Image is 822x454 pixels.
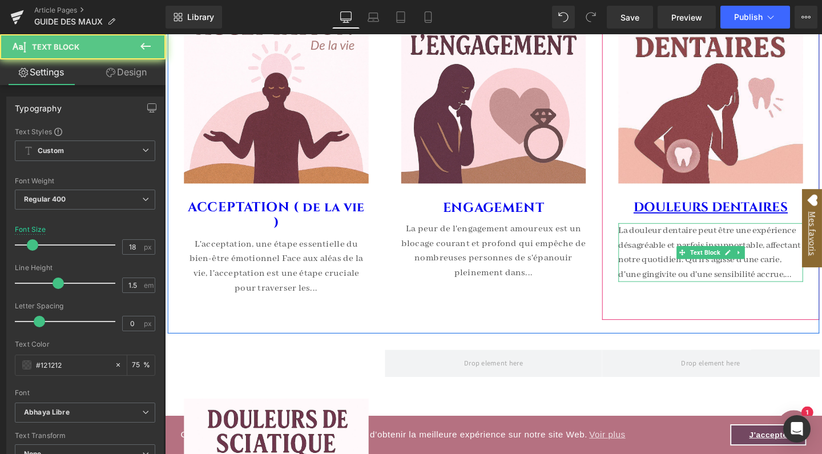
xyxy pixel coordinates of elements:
span: GUIDE DES MAUX [34,17,103,26]
div: Font Size [15,226,46,234]
b: Regular 400 [24,195,66,203]
a: Desktop [332,6,360,29]
div: % [127,355,155,375]
a: Mobile [414,6,442,29]
a: Article Pages [34,6,166,15]
button: Redo [579,6,602,29]
a: New Library [166,6,222,29]
div: Font Weight [15,177,155,185]
a: Laptop [360,6,387,29]
a: Expand / Collapse [598,223,610,236]
span: px [144,320,154,327]
div: L'acceptation, une étape essentielle du bien-être émotionnel Face aux aléas de la vie, l'acceptat... [20,213,214,275]
span: Save [620,11,639,23]
a: DOULEURS DENTAIRES [493,173,655,191]
span: em [144,282,154,289]
a: Tablet [387,6,414,29]
div: La peur de l'engagement amoureux est un blocage courant et profond qui empêche de nombreuses pers... [248,197,442,259]
a: ENGAGEMENT [292,175,398,191]
i: Abhaya Libre [24,408,70,417]
a: Open Wishlist [670,163,691,244]
div: Letter Spacing [15,302,155,310]
span: Text Block [550,223,586,236]
div: Open Intercom Messenger [783,415,811,443]
div: Line Height [15,264,155,272]
input: Color [36,359,109,371]
a: ACCEPTATION ( de la vie ) [20,174,214,207]
span: px [144,243,154,251]
div: Text Color [15,340,155,348]
span: Library [187,12,214,22]
span: Text Block [32,42,79,51]
div: Text Styles [15,127,155,136]
b: Custom [38,146,64,156]
button: Publish [720,6,790,29]
div: Typography [15,97,62,113]
span: Preview [671,11,702,23]
button: Undo [552,6,575,29]
a: Design [85,59,168,85]
span: Mes favoris [672,180,689,239]
a: Preview [658,6,716,29]
div: Font [15,389,155,397]
div: Text Transform [15,432,155,440]
button: More [795,6,817,29]
span: Publish [734,13,763,22]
